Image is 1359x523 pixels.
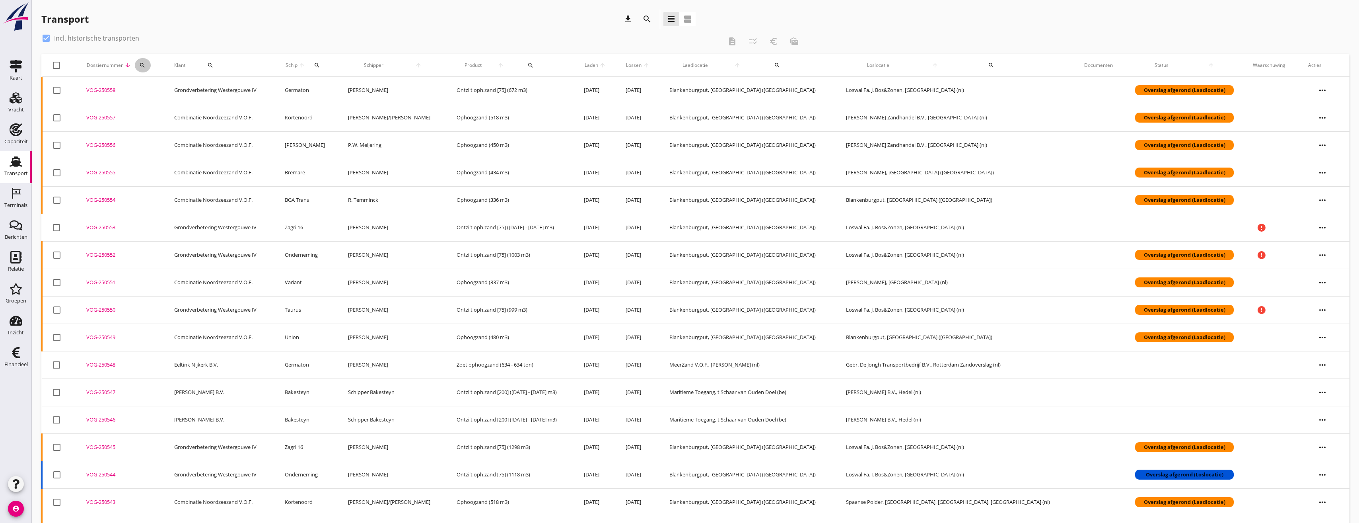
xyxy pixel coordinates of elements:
td: MeerZand V.O.F., [PERSON_NAME] (nl) [660,351,836,379]
div: Overslag afgerond (Laadlocatie) [1135,305,1234,315]
td: Germaton [275,351,338,379]
div: Overslag afgerond (Laadlocatie) [1135,250,1234,260]
td: Onderneming [275,461,338,488]
td: Combinatie Noordzeezand V.O.F. [165,131,276,159]
div: Overslag afgerond (Laadlocatie) [1135,140,1234,150]
td: [PERSON_NAME] B.V., Hedel (nl) [836,406,1075,433]
td: [PERSON_NAME] B.V. [165,379,276,406]
div: VOG-250545 [86,443,155,451]
td: Gebr. De Jongh Transportbedrijf B.V., Rotterdam Zandoverslag (nl) [836,351,1075,379]
td: Taurus [275,296,338,324]
div: Transport [41,13,89,25]
td: Kortenoord [275,488,338,516]
td: [DATE] [616,77,660,104]
td: [DATE] [574,488,616,516]
td: Onderneming [275,241,338,269]
td: Bakesteyn [275,379,338,406]
td: [PERSON_NAME] Zandhandel B.V., [GEOGRAPHIC_DATA] (nl) [836,104,1075,131]
div: Vracht [8,107,24,112]
div: VOG-250550 [86,306,155,314]
td: Zoet ophoogzand (634 - 634 ton) [447,351,574,379]
i: error [1257,223,1266,232]
td: [PERSON_NAME]/[PERSON_NAME] [338,488,447,516]
td: Ophoogzand (518 m3) [447,488,574,516]
td: [DATE] [574,351,616,379]
td: [PERSON_NAME], [GEOGRAPHIC_DATA] (nl) [836,269,1075,296]
td: [PERSON_NAME]/[PERSON_NAME] [338,104,447,131]
td: [DATE] [616,214,660,241]
td: Maritieme Toegang, t Schaar van Ouden Doel (be) [660,406,836,433]
td: [PERSON_NAME] B.V. [165,406,276,433]
div: Transport [4,171,28,176]
td: Loswal Fa. J. Bos&Zonen, [GEOGRAPHIC_DATA] (nl) [836,214,1075,241]
span: Loslocatie [846,62,911,69]
div: Overslag afgerond (Laadlocatie) [1135,442,1234,453]
td: Combinatie Noordzeezand V.O.F. [165,104,276,131]
td: Blankenburgput, [GEOGRAPHIC_DATA] ([GEOGRAPHIC_DATA]) [660,77,836,104]
td: Grondverbetering Westergouwe IV [165,296,276,324]
div: VOG-250544 [86,471,155,479]
div: Relatie [8,266,24,271]
td: Loswal Fa. J. Bos&Zonen, [GEOGRAPHIC_DATA] (nl) [836,296,1075,324]
td: Ophoogzand (337 m3) [447,269,574,296]
i: arrow_upward [1188,62,1234,68]
td: [PERSON_NAME], [GEOGRAPHIC_DATA] ([GEOGRAPHIC_DATA]) [836,159,1075,186]
div: Documenten [1084,62,1116,69]
td: Spaanse Polder, [GEOGRAPHIC_DATA], [GEOGRAPHIC_DATA], [GEOGRAPHIC_DATA] (nl) [836,488,1075,516]
td: [DATE] [616,433,660,461]
td: Ontzilt oph.zand [75] (1298 m3) [447,433,574,461]
td: [DATE] [616,406,660,433]
td: [PERSON_NAME] [338,433,447,461]
img: logo-small.a267ee39.svg [2,2,30,31]
td: Blankenburgput, [GEOGRAPHIC_DATA] ([GEOGRAPHIC_DATA]) [660,214,836,241]
div: Acties [1308,62,1340,69]
td: [DATE] [616,488,660,516]
td: [PERSON_NAME] Zandhandel B.V., [GEOGRAPHIC_DATA] (nl) [836,131,1075,159]
td: Blankenburgput, [GEOGRAPHIC_DATA] ([GEOGRAPHIC_DATA]) [660,241,836,269]
td: Loswal Fa. J. Bos&Zonen, [GEOGRAPHIC_DATA] (nl) [836,461,1075,488]
i: arrow_upward [490,62,512,68]
div: VOG-250555 [86,169,155,177]
td: [DATE] [574,433,616,461]
div: Kaart [10,75,22,80]
td: [DATE] [574,461,616,488]
td: [PERSON_NAME] [338,241,447,269]
td: [DATE] [574,159,616,186]
td: Blankenburgput, [GEOGRAPHIC_DATA] ([GEOGRAPHIC_DATA]) [660,324,836,351]
td: R. Temminck [338,186,447,214]
td: BGA Trans [275,186,338,214]
div: VOG-250543 [86,498,155,506]
td: [DATE] [574,104,616,131]
td: Ontzilt oph.zand [75] (999 m3) [447,296,574,324]
td: Loswal Fa. J. Bos&Zonen, [GEOGRAPHIC_DATA] (nl) [836,77,1075,104]
td: Loswal Fa. J. Bos&Zonen, [GEOGRAPHIC_DATA] (nl) [836,433,1075,461]
td: Eeltink Nijkerk B.V. [165,351,276,379]
td: Blankenburgput, [GEOGRAPHIC_DATA] ([GEOGRAPHIC_DATA]) [660,104,836,131]
td: [DATE] [616,159,660,186]
i: arrow_upward [599,62,606,68]
i: arrow_upward [399,62,437,68]
i: search [314,62,320,68]
span: Schip [285,62,298,69]
td: Ontzilt oph.zand [75] (1118 m3) [447,461,574,488]
td: [DATE] [574,324,616,351]
td: Combinatie Noordzeezand V.O.F. [165,159,276,186]
td: Loswal Fa. J. Bos&Zonen, [GEOGRAPHIC_DATA] (nl) [836,241,1075,269]
i: more_horiz [1311,244,1334,266]
div: VOG-250557 [86,114,155,122]
i: more_horiz [1311,409,1334,431]
td: [DATE] [574,214,616,241]
td: [DATE] [616,379,660,406]
div: Overslag afgerond (Laadlocatie) [1135,332,1234,343]
i: error [1257,250,1266,260]
td: Blankenburgput, [GEOGRAPHIC_DATA] ([GEOGRAPHIC_DATA]) [660,186,836,214]
i: more_horiz [1311,107,1334,129]
td: [PERSON_NAME] [338,296,447,324]
td: [PERSON_NAME] [338,77,447,104]
td: Combinatie Noordzeezand V.O.F. [165,269,276,296]
td: [DATE] [616,351,660,379]
td: [DATE] [616,269,660,296]
span: Product [457,62,490,69]
div: VOG-250546 [86,416,155,424]
i: more_horiz [1311,491,1334,513]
